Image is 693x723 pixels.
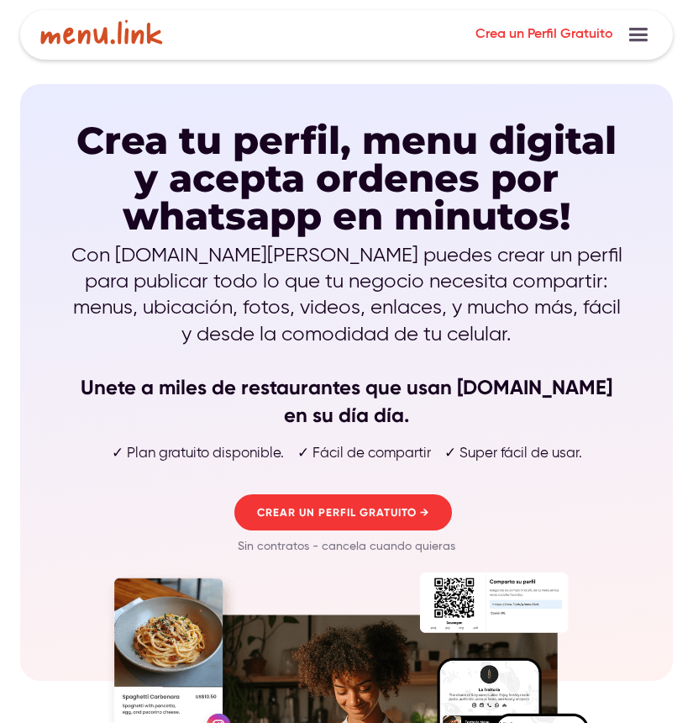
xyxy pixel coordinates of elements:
div: menu [613,10,663,60]
a: Crea un Perfil Gratuito [475,24,613,46]
strong: Unete a miles de restaurantes que usan [DOMAIN_NAME] en su día día. [81,375,612,427]
p: ✓ Super fácil de usar. [444,445,582,463]
p: ✓ Fácil de compartir [297,445,431,463]
a: CREAR UN PERFIL GRATUITO → [234,494,452,531]
p: Con [DOMAIN_NAME][PERSON_NAME] puedes crear un perfil para publicar todo lo que tu negocio necesi... [71,243,622,430]
p: ✓ Plan gratuito disponible. [112,445,284,463]
p: Sin contratos - cancela cuando quieras [231,530,462,562]
h1: Crea tu perfil, menu digital y acepta ordenes por whatsapp en minutos! [71,121,622,235]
